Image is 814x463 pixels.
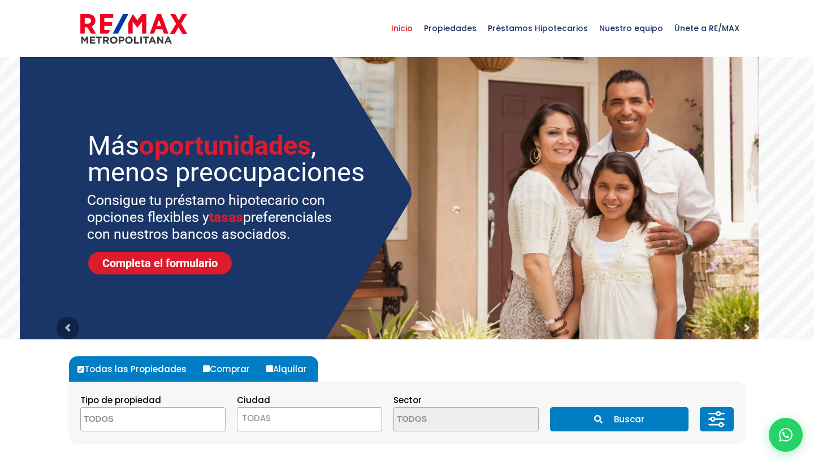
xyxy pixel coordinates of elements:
[80,394,161,406] span: Tipo de propiedad
[482,11,594,45] span: Préstamos Hipotecarios
[266,365,273,372] input: Alquilar
[88,132,369,185] sr7-txt: Más , menos preocupaciones
[386,11,418,45] span: Inicio
[88,252,232,274] a: Completa el formulario
[87,192,347,243] sr7-txt: Consigue tu préstamo hipotecario con opciones flexibles y preferenciales con nuestros bancos asoc...
[200,356,261,382] label: Comprar
[237,410,382,426] span: TODAS
[418,11,482,45] span: Propiedades
[80,12,187,46] img: remax-metropolitana-logo
[139,130,311,161] span: oportunidades
[81,408,190,432] textarea: Search
[77,366,84,373] input: Todas las Propiedades
[237,407,382,431] span: TODAS
[203,365,210,372] input: Comprar
[237,394,270,406] span: Ciudad
[75,356,198,382] label: Todas las Propiedades
[550,407,688,431] button: Buscar
[594,11,669,45] span: Nuestro equipo
[394,408,504,432] textarea: Search
[669,11,745,45] span: Únete a RE/MAX
[393,394,422,406] span: Sector
[263,356,318,382] label: Alquilar
[209,209,243,225] span: tasas
[242,412,271,424] span: TODAS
